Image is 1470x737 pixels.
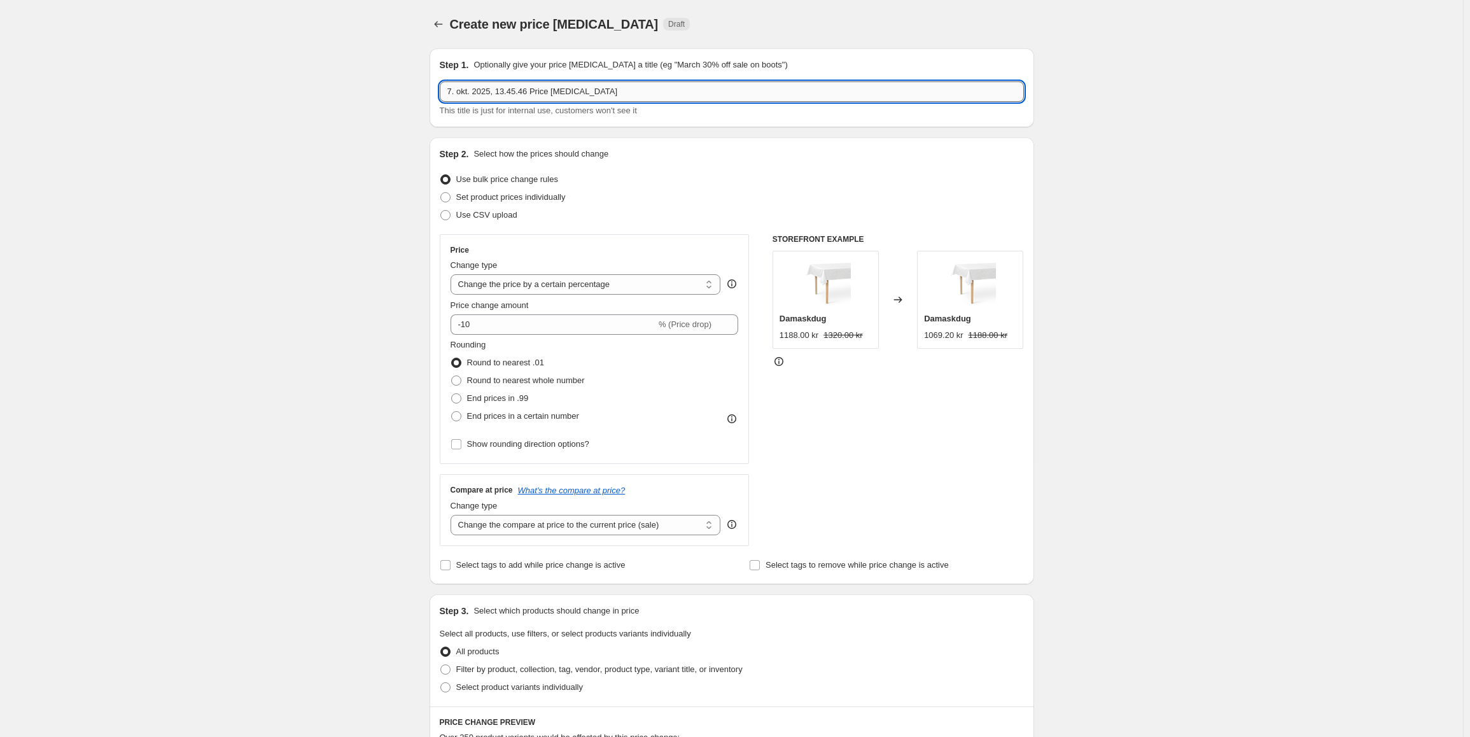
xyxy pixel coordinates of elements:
[456,192,566,202] span: Set product prices individually
[440,106,637,115] span: This title is just for internal use, customers won't see it
[440,81,1024,102] input: 30% off holiday sale
[451,314,656,335] input: -15
[518,486,626,495] button: What's the compare at price?
[945,258,996,309] img: arne-jacobsen-tablecloth-white-pack-2-new-final_80x.webp
[668,19,685,29] span: Draft
[780,329,818,342] div: 1188.00 kr
[467,376,585,385] span: Round to nearest whole number
[430,15,447,33] button: Price change jobs
[725,518,738,531] div: help
[773,234,1024,244] h6: STOREFRONT EXAMPLE
[467,411,579,421] span: End prices in a certain number
[473,59,787,71] p: Optionally give your price [MEDICAL_DATA] a title (eg "March 30% off sale on boots")
[451,300,529,310] span: Price change amount
[451,245,469,255] h3: Price
[456,647,500,656] span: All products
[780,314,827,323] span: Damaskdug
[456,174,558,184] span: Use bulk price change rules
[924,314,971,323] span: Damaskdug
[467,393,529,403] span: End prices in .99
[440,717,1024,727] h6: PRICE CHANGE PREVIEW
[725,277,738,290] div: help
[473,605,639,617] p: Select which products should change in price
[823,329,862,342] strike: 1320.00 kr
[766,560,949,570] span: Select tags to remove while price change is active
[659,319,711,329] span: % (Price drop)
[467,439,589,449] span: Show rounding direction options?
[473,148,608,160] p: Select how the prices should change
[969,329,1007,342] strike: 1188.00 kr
[451,340,486,349] span: Rounding
[440,629,691,638] span: Select all products, use filters, or select products variants individually
[451,501,498,510] span: Change type
[440,148,469,160] h2: Step 2.
[456,560,626,570] span: Select tags to add while price change is active
[440,59,469,71] h2: Step 1.
[450,17,659,31] span: Create new price [MEDICAL_DATA]
[924,329,963,342] div: 1069.20 kr
[451,485,513,495] h3: Compare at price
[451,260,498,270] span: Change type
[456,682,583,692] span: Select product variants individually
[800,258,851,309] img: arne-jacobsen-tablecloth-white-pack-2-new-final_80x.webp
[440,605,469,617] h2: Step 3.
[467,358,544,367] span: Round to nearest .01
[456,664,743,674] span: Filter by product, collection, tag, vendor, product type, variant title, or inventory
[456,210,517,220] span: Use CSV upload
